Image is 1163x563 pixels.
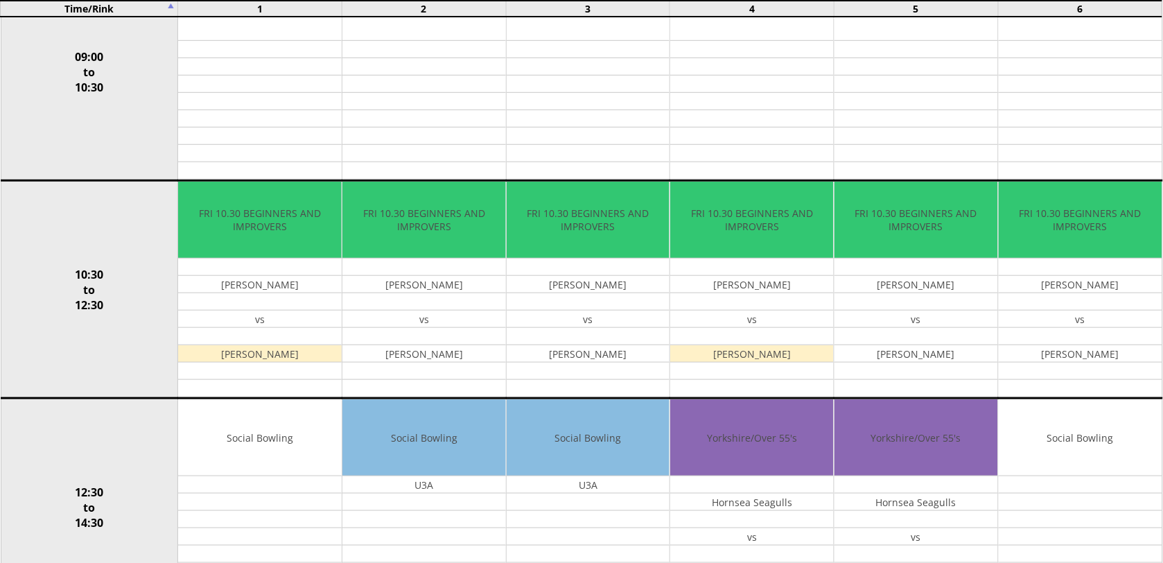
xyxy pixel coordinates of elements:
td: vs [670,528,834,546]
td: Social Bowling [999,399,1162,476]
td: [PERSON_NAME] [342,345,506,363]
td: 2 [342,1,506,17]
td: [PERSON_NAME] [342,276,506,293]
td: [PERSON_NAME] [670,345,834,363]
td: U3A [507,476,670,494]
td: Yorkshire/Over 55's [670,399,834,476]
td: 6 [998,1,1162,17]
td: FRI 10.30 BEGINNERS AND IMPROVERS [507,182,670,259]
td: 3 [506,1,670,17]
td: FRI 10.30 BEGINNERS AND IMPROVERS [834,182,998,259]
td: FRI 10.30 BEGINNERS AND IMPROVERS [999,182,1162,259]
td: U3A [342,476,506,494]
td: FRI 10.30 BEGINNERS AND IMPROVERS [178,182,342,259]
td: [PERSON_NAME] [507,345,670,363]
td: [PERSON_NAME] [178,345,342,363]
td: [PERSON_NAME] [670,276,834,293]
td: 10:30 to 12:30 [1,181,178,399]
td: Social Bowling [342,399,506,476]
td: vs [342,311,506,328]
td: vs [999,311,1162,328]
td: [PERSON_NAME] [834,345,998,363]
td: [PERSON_NAME] [999,345,1162,363]
td: 5 [834,1,998,17]
td: Hornsea Seagulls [834,494,998,511]
td: [PERSON_NAME] [178,276,342,293]
td: vs [670,311,834,328]
td: 4 [670,1,834,17]
td: Yorkshire/Over 55's [834,399,998,476]
td: 1 [178,1,342,17]
td: [PERSON_NAME] [999,276,1162,293]
td: vs [507,311,670,328]
td: vs [834,528,998,546]
td: Time/Rink [1,1,178,17]
td: [PERSON_NAME] [507,276,670,293]
td: FRI 10.30 BEGINNERS AND IMPROVERS [342,182,506,259]
td: Hornsea Seagulls [670,494,834,511]
td: [PERSON_NAME] [834,276,998,293]
td: FRI 10.30 BEGINNERS AND IMPROVERS [670,182,834,259]
td: vs [834,311,998,328]
td: Social Bowling [507,399,670,476]
td: vs [178,311,342,328]
td: Social Bowling [178,399,342,476]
